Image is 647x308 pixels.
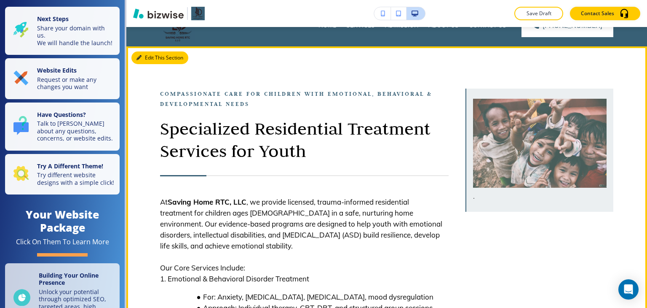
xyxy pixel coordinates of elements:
[618,279,639,300] div: Open Intercom Messenger
[37,120,115,142] p: Talk to [PERSON_NAME] about any questions, concerns, or website edits.
[37,162,103,170] strong: Try A Different Theme!
[5,208,120,234] h4: Your Website Package
[570,7,640,20] button: Contact Sales
[525,10,552,17] p: Save Draft
[37,76,115,91] p: Request or make any changes you want
[160,273,449,284] p: 1. Emotional & Behavioral Disorder Treatment
[160,89,449,109] p: Compassionate Care for Children with Emotional, Behavioral & Developmental Needs
[37,66,77,74] strong: Website Edits
[16,238,109,246] div: Click On Them To Learn More
[5,154,120,195] button: Try A Different Theme!Try different website designs with a simple click!
[514,7,563,20] button: Save Draft
[160,262,449,273] p: Our Core Services Include:
[581,10,614,17] p: Contact Sales
[171,292,449,303] li: For: Anxiety, [MEDICAL_DATA], [MEDICAL_DATA], mood dysregulation
[5,103,120,151] button: Have Questions?Talk to [PERSON_NAME] about any questions, concerns, or website edits.
[37,24,115,47] p: Share your domain with us. We will handle the launch!
[37,111,86,119] strong: Have Questions?
[5,7,120,55] button: Next StepsShare your domain with us.We will handle the launch!
[39,271,99,287] strong: Building Your Online Presence
[160,117,449,162] p: Specialized Residential Treatment Services for Youth
[133,8,184,19] img: Bizwise Logo
[37,15,69,23] strong: Next Steps
[5,58,120,99] button: Website EditsRequest or make any changes you want
[131,51,188,64] button: Edit This Section
[473,99,607,188] img: aec709f07fdf871edcc8b00815ef5a1c.webp
[37,171,115,186] p: Try different website designs with a simple click!
[473,99,607,202] p: .
[191,7,205,20] img: Your Logo
[168,197,246,206] strong: Saving Home RTC, LLC
[160,197,449,251] p: At , we provide licensed, trauma-informed residential treatment for children ages [DEMOGRAPHIC_DA...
